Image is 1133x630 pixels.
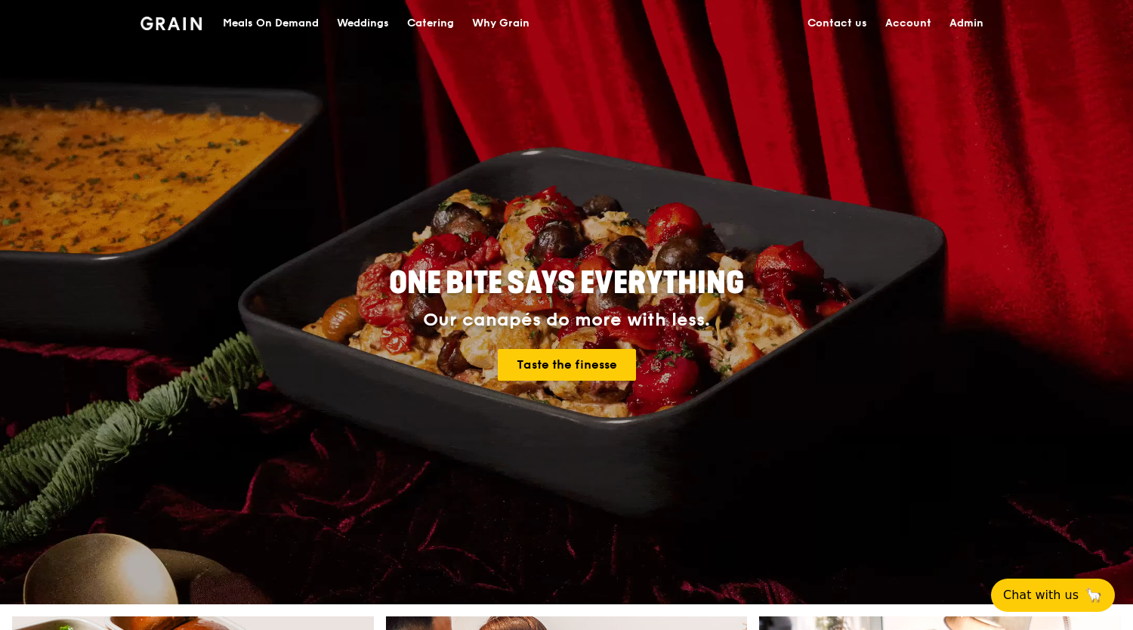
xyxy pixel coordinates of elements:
[940,1,993,46] a: Admin
[337,1,389,46] div: Weddings
[407,1,454,46] div: Catering
[1003,586,1079,604] span: Chat with us
[389,265,744,301] span: ONE BITE SAYS EVERYTHING
[295,310,838,331] div: Our canapés do more with less.
[472,1,529,46] div: Why Grain
[140,17,202,30] img: Grain
[498,349,636,381] a: Taste the finesse
[463,1,539,46] a: Why Grain
[798,1,876,46] a: Contact us
[328,1,398,46] a: Weddings
[398,1,463,46] a: Catering
[223,1,319,46] div: Meals On Demand
[991,579,1115,612] button: Chat with us🦙
[1085,586,1103,604] span: 🦙
[876,1,940,46] a: Account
